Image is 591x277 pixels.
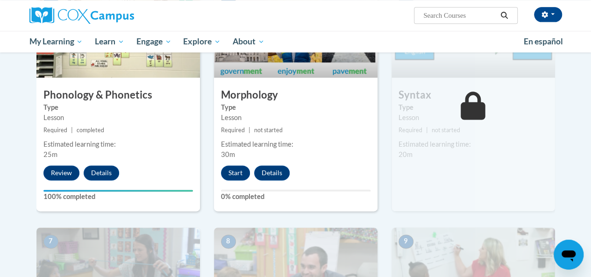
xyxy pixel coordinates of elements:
[399,127,422,134] span: Required
[399,102,548,113] label: Type
[227,31,271,52] a: About
[43,165,79,180] button: Review
[534,7,562,22] button: Account Settings
[22,31,569,52] div: Main menu
[221,165,250,180] button: Start
[554,240,584,270] iframe: Button to launch messaging window
[399,234,413,249] span: 9
[29,7,198,24] a: Cox Campus
[29,7,134,24] img: Cox Campus
[221,234,236,249] span: 8
[221,113,370,123] div: Lesson
[518,32,569,51] a: En español
[233,36,264,47] span: About
[71,127,73,134] span: |
[29,36,83,47] span: My Learning
[177,31,227,52] a: Explore
[23,31,89,52] a: My Learning
[399,113,548,123] div: Lesson
[392,88,555,102] h3: Syntax
[43,150,57,158] span: 25m
[43,113,193,123] div: Lesson
[36,88,200,102] h3: Phonology & Phonetics
[254,165,290,180] button: Details
[422,10,497,21] input: Search Courses
[432,127,460,134] span: not started
[254,127,283,134] span: not started
[130,31,178,52] a: Engage
[43,139,193,149] div: Estimated learning time:
[136,36,171,47] span: Engage
[43,102,193,113] label: Type
[43,127,67,134] span: Required
[497,10,511,21] button: Search
[214,88,377,102] h3: Morphology
[43,190,193,192] div: Your progress
[221,192,370,202] label: 0% completed
[89,31,130,52] a: Learn
[221,139,370,149] div: Estimated learning time:
[84,165,119,180] button: Details
[399,139,548,149] div: Estimated learning time:
[221,102,370,113] label: Type
[183,36,221,47] span: Explore
[426,127,428,134] span: |
[221,127,245,134] span: Required
[249,127,250,134] span: |
[95,36,124,47] span: Learn
[399,150,413,158] span: 20m
[221,150,235,158] span: 30m
[43,192,193,202] label: 100% completed
[77,127,104,134] span: completed
[43,234,58,249] span: 7
[524,36,563,46] span: En español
